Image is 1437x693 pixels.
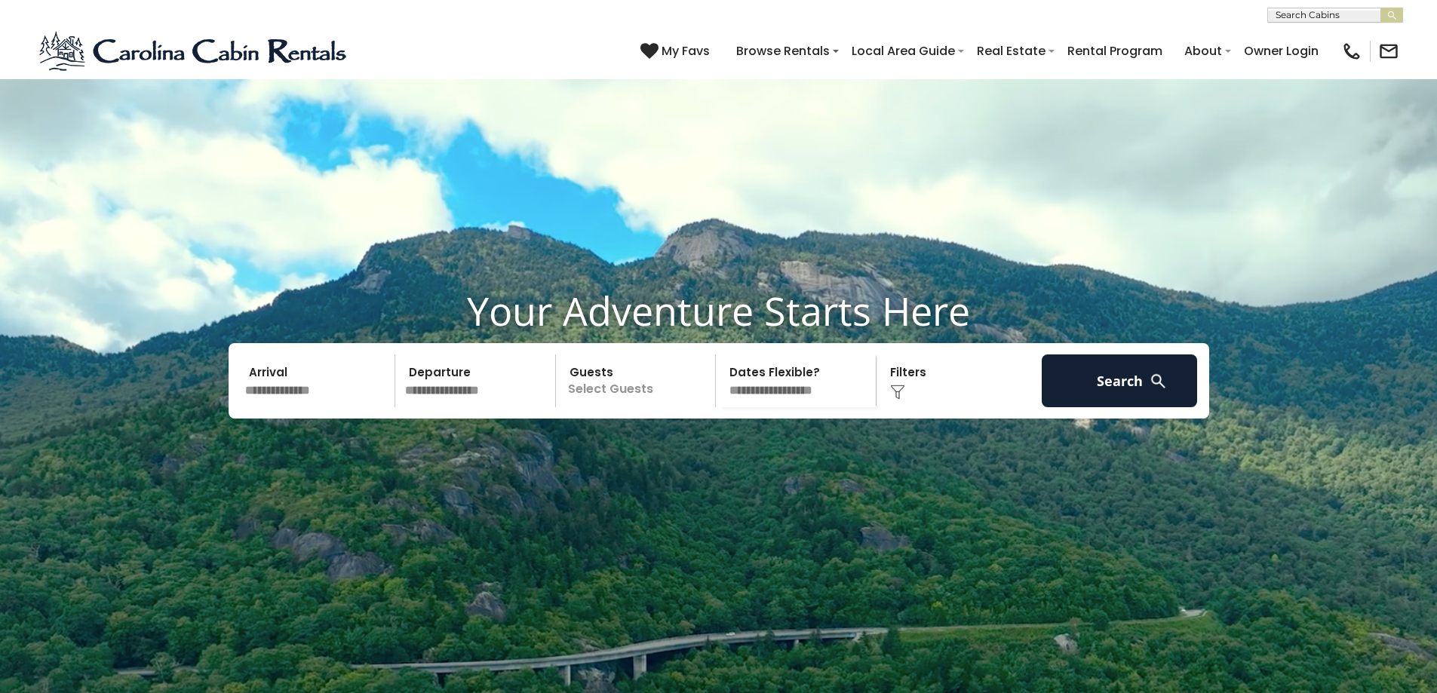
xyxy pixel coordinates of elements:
[969,38,1053,64] a: Real Estate
[729,38,837,64] a: Browse Rentals
[560,354,716,407] p: Select Guests
[1042,354,1198,407] button: Search
[11,287,1426,334] h1: Your Adventure Starts Here
[1341,41,1362,62] img: phone-regular-black.png
[890,385,905,400] img: filter--v1.png
[38,29,351,74] img: Blue-2.png
[844,38,963,64] a: Local Area Guide
[662,41,710,60] span: My Favs
[1149,372,1168,391] img: search-regular-white.png
[1236,38,1326,64] a: Owner Login
[1060,38,1170,64] a: Rental Program
[1378,41,1399,62] img: mail-regular-black.png
[1177,38,1230,64] a: About
[640,41,714,61] a: My Favs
